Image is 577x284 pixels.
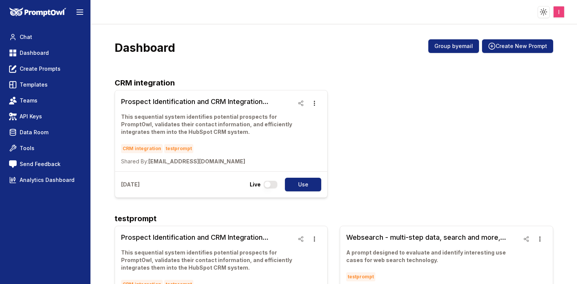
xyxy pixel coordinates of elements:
[115,77,554,88] h2: CRM integration
[121,232,294,243] h3: Prospect Identification and CRM Integration Workflow
[121,249,294,272] p: This sequential system identifies potential prospects for PromptOwl, validates their contact info...
[20,97,37,104] span: Teams
[121,113,294,136] p: This sequential system identifies potential prospects for PromptOwl, validates their contact info...
[20,33,32,41] span: Chat
[554,6,565,17] img: ACg8ocLcalYY8KTZ0qfGg_JirqB37-qlWKk654G7IdWEKZx1cb7MQQ=s96-c
[482,39,553,53] button: Create New Prompt
[6,157,84,171] a: Send Feedback
[6,30,84,44] a: Chat
[20,176,75,184] span: Analytics Dashboard
[6,94,84,107] a: Teams
[6,141,84,155] a: Tools
[9,8,66,17] img: PromptOwl
[20,129,48,136] span: Data Room
[121,158,148,165] span: Shared By:
[6,78,84,92] a: Templates
[6,46,84,60] a: Dashboard
[121,96,294,107] h3: Prospect Identification and CRM Integration Workflow
[121,181,140,188] p: [DATE]
[428,39,479,53] button: Group byemail
[115,41,175,54] h3: Dashboard
[20,49,49,57] span: Dashboard
[346,249,519,264] p: A prompt designed to evaluate and identify interesting use cases for web search technology.
[20,81,48,88] span: Templates
[346,232,519,243] h3: Websearch - multi-step data, search and more, single model, single step
[20,144,34,152] span: Tools
[285,178,321,191] button: Use
[280,178,321,191] a: Use
[20,65,61,73] span: Create Prompts
[121,144,163,153] span: CRM integration
[115,213,554,224] h2: testprompt
[164,144,193,153] span: testprompt
[20,113,42,120] span: API Keys
[121,96,294,165] a: Prospect Identification and CRM Integration WorkflowThis sequential system identifies potential p...
[6,62,84,76] a: Create Prompts
[250,181,261,188] p: Live
[121,158,294,165] p: [EMAIL_ADDRESS][DOMAIN_NAME]
[6,173,84,187] a: Analytics Dashboard
[6,110,84,123] a: API Keys
[20,160,61,168] span: Send Feedback
[346,272,375,281] span: testprompt
[6,126,84,139] a: Data Room
[9,160,17,168] img: feedback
